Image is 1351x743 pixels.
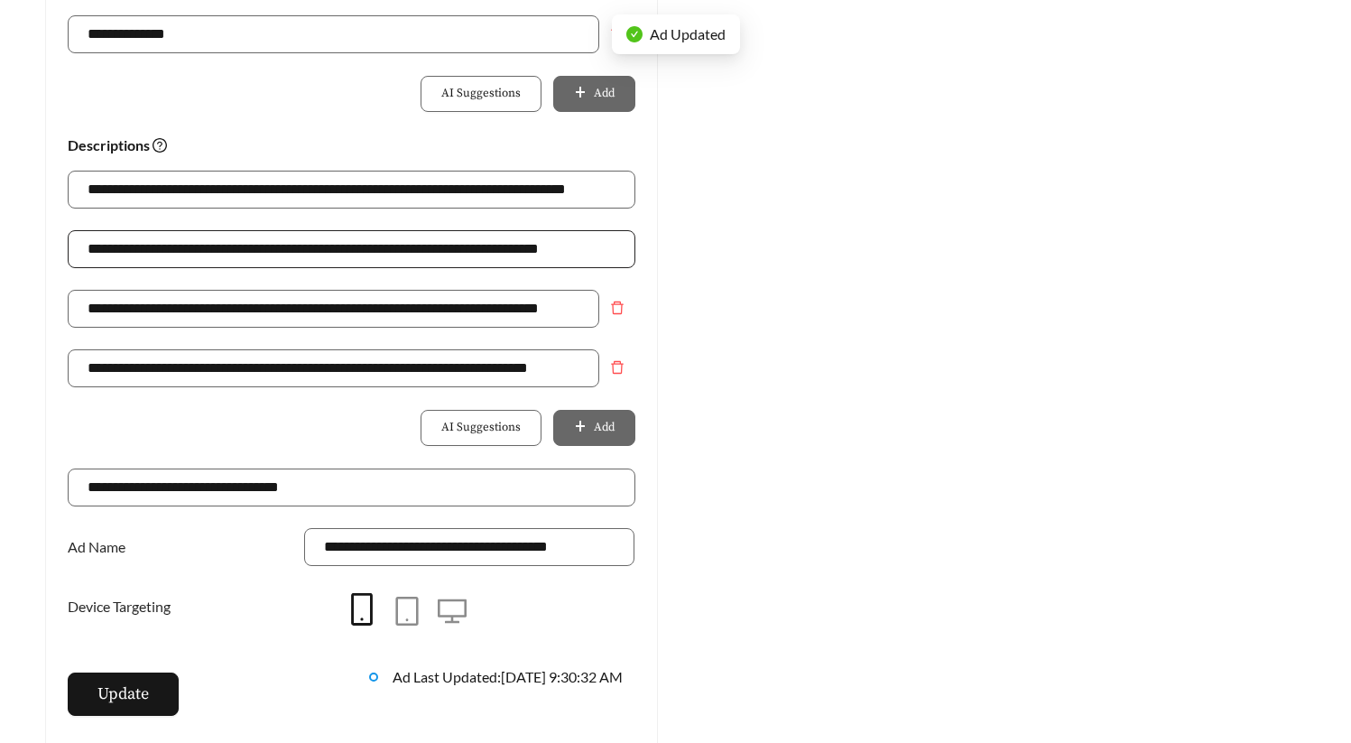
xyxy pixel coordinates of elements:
span: delete [600,26,634,41]
span: AI Suggestions [441,419,521,437]
strong: Descriptions [68,136,167,153]
label: Ad Name [68,528,134,566]
button: desktop [430,590,475,635]
button: Update [68,673,179,716]
button: plusAdd [553,76,634,112]
input: Website [68,469,635,506]
span: check-circle [626,26,643,42]
div: Ad Last Updated: [DATE] 9:30:32 AM [393,666,634,710]
button: Remove field [599,290,635,326]
span: Ad Updated [650,25,726,42]
span: mobile [346,593,378,626]
button: Remove field [599,15,635,51]
button: mobile [339,588,384,633]
button: AI Suggestions [421,410,541,446]
span: desktop [438,597,467,626]
button: Remove field [599,349,635,385]
label: Device Targeting [68,588,180,626]
button: plusAdd [553,410,634,446]
span: delete [600,301,634,315]
span: AI Suggestions [441,85,521,103]
button: AI Suggestions [421,76,541,112]
span: Update [97,682,149,706]
span: question-circle [153,138,167,153]
input: Ad Name [304,528,635,566]
span: tablet [393,597,421,626]
button: tablet [384,590,430,635]
span: delete [600,360,634,375]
